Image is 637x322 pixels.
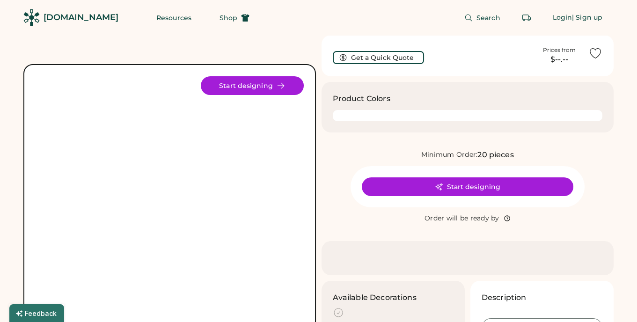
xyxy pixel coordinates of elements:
button: Get a Quick Quote [333,51,424,64]
h3: Description [482,292,527,303]
button: Start designing [362,177,573,196]
div: Prices from [543,46,576,54]
button: Shop [208,8,261,27]
button: Resources [145,8,203,27]
div: Minimum Order: [421,150,478,160]
span: Shop [220,15,237,21]
div: Order will be ready by [425,214,499,223]
div: [DOMAIN_NAME] [44,12,118,23]
button: Search [453,8,512,27]
img: Rendered Logo - Screens [23,9,40,26]
div: 20 pieces [477,149,513,161]
div: $--.-- [536,54,583,65]
button: Retrieve an order [517,8,536,27]
div: | Sign up [572,13,602,22]
span: Search [476,15,500,21]
h3: Product Colors [333,93,390,104]
button: Start designing [201,76,304,95]
div: Login [553,13,572,22]
h3: Available Decorations [333,292,417,303]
